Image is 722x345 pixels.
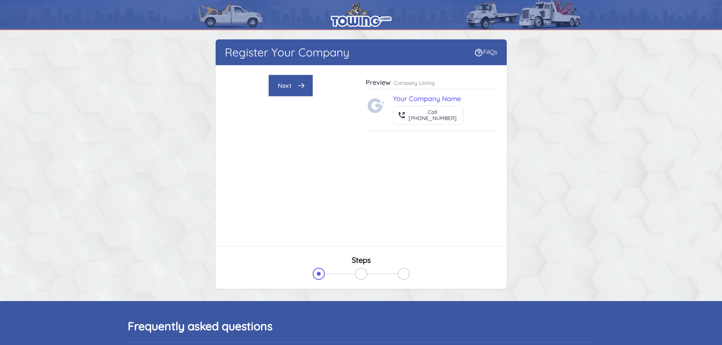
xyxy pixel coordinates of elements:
a: Your Company Name [393,94,461,103]
img: logo.png [331,2,392,27]
p: Company Listing [394,79,435,87]
h3: Preview [366,78,391,87]
a: FAQs [474,48,498,56]
button: Next [268,75,313,97]
h1: Register Your Company [225,45,349,59]
img: Towing.com Logo [367,97,385,115]
div: Call [PHONE_NUMBER] [409,109,457,121]
h2: Frequently asked questions [128,319,595,333]
h3: Steps [225,256,498,265]
button: Call[PHONE_NUMBER] [393,106,463,125]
